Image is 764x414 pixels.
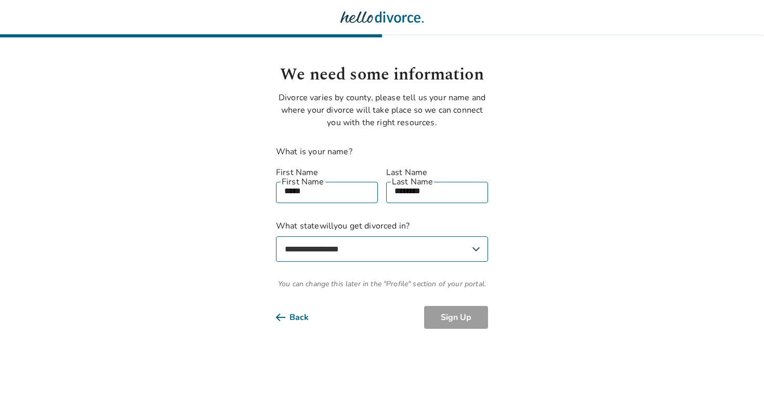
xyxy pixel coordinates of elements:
[276,306,325,329] button: Back
[276,62,488,87] h1: We need some information
[712,364,764,414] iframe: Chat Widget
[276,220,488,262] label: What state will you get divorced in?
[424,306,488,329] button: Sign Up
[276,91,488,129] p: Divorce varies by county, please tell us your name and where your divorce will take place so we c...
[276,166,378,179] label: First Name
[276,278,488,289] span: You can change this later in the "Profile" section of your portal.
[276,146,352,157] label: What is your name?
[386,166,488,179] label: Last Name
[276,236,488,262] select: What statewillyou get divorced in?
[340,7,424,28] img: Hello Divorce Logo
